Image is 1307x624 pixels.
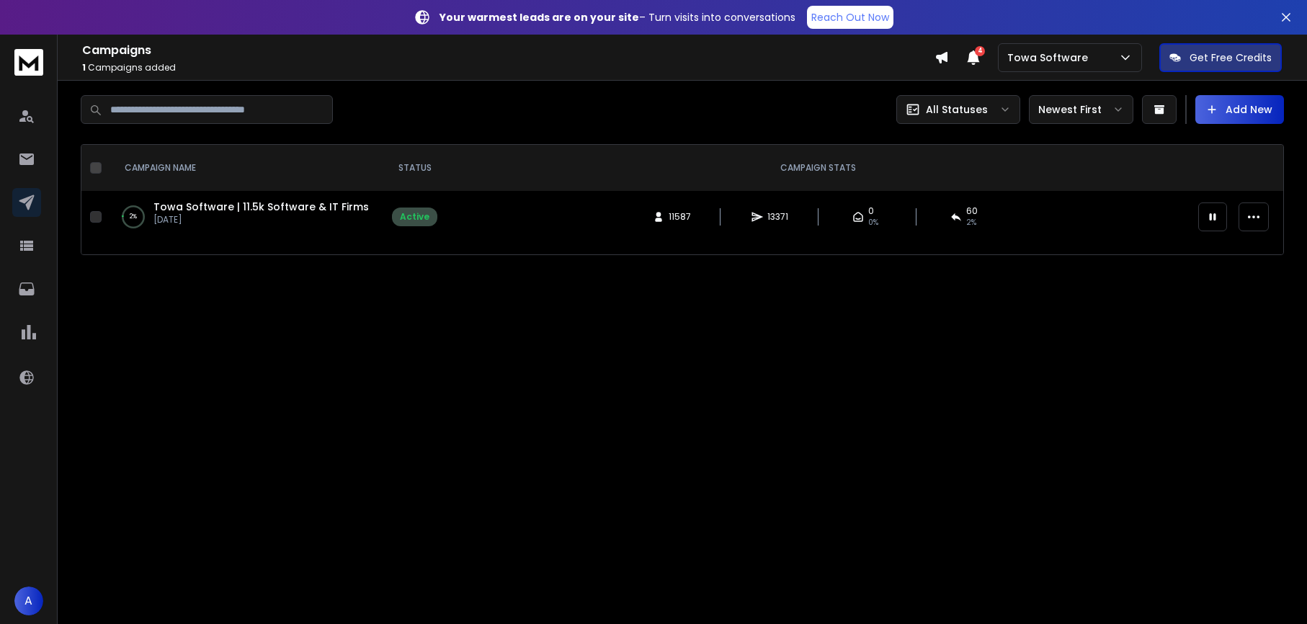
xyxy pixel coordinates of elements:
[966,205,978,217] span: 60
[868,205,874,217] span: 0
[14,587,43,615] button: A
[400,211,429,223] div: Active
[1190,50,1272,65] p: Get Free Credits
[811,10,889,24] p: Reach Out Now
[669,211,691,223] span: 11587
[1007,50,1094,65] p: Towa Software
[807,6,893,29] a: Reach Out Now
[868,217,878,228] span: 0%
[446,145,1190,191] th: CAMPAIGN STATS
[383,145,446,191] th: STATUS
[926,102,988,117] p: All Statuses
[130,210,137,224] p: 2 %
[153,200,369,214] a: Towa Software | 11.5k Software & IT Firms
[1029,95,1133,124] button: Newest First
[82,42,934,59] h1: Campaigns
[82,62,934,73] p: Campaigns added
[767,211,788,223] span: 13371
[1159,43,1282,72] button: Get Free Credits
[440,10,639,24] strong: Your warmest leads are on your site
[966,217,976,228] span: 2 %
[440,10,795,24] p: – Turn visits into conversations
[14,49,43,76] img: logo
[1195,95,1284,124] button: Add New
[107,191,383,243] td: 2%Towa Software | 11.5k Software & IT Firms[DATE]
[153,214,369,226] p: [DATE]
[82,61,86,73] span: 1
[107,145,383,191] th: CAMPAIGN NAME
[975,46,985,56] span: 4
